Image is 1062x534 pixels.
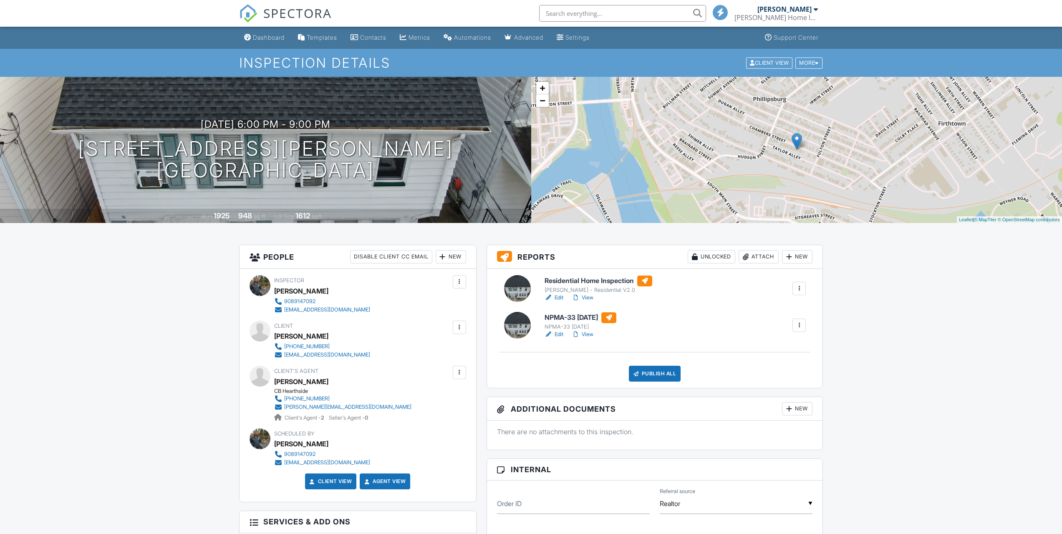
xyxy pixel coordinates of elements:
[497,427,813,436] p: There are no attachments to this inspection.
[539,5,706,22] input: Search everything...
[274,323,292,329] span: Client
[782,250,812,263] div: New
[487,245,823,269] h3: Reports
[307,34,337,41] div: Templates
[239,11,332,29] a: SPECTORA
[215,211,232,220] div: 1925
[553,30,593,46] a: Settings
[746,57,792,68] div: Client View
[274,306,370,314] a: [EMAIL_ADDRESS][DOMAIN_NAME]
[739,250,779,263] div: Attach
[205,213,214,220] span: Built
[545,276,652,294] a: Residential Home Inspection [PERSON_NAME] - Residential V2.0
[360,34,386,41] div: Contacts
[350,250,432,263] div: Disable Client CC Email
[565,34,590,41] div: Settings
[572,330,593,339] a: View
[440,30,494,46] a: Automations (Basic)
[86,138,445,182] h1: [STREET_ADDRESS][PERSON_NAME] [GEOGRAPHIC_DATA]
[321,415,324,421] strong: 2
[545,330,563,339] a: Edit
[274,403,411,411] a: [PERSON_NAME][EMAIL_ADDRESS][DOMAIN_NAME]
[347,30,390,46] a: Contacts
[284,306,370,313] div: [EMAIL_ADDRESS][DOMAIN_NAME]
[309,213,319,220] span: sq.ft.
[263,4,332,22] span: SPECTORA
[436,250,466,263] div: New
[545,324,616,330] div: NPMA-33 [DATE]
[308,477,352,486] a: Client View
[757,5,812,13] div: [PERSON_NAME]
[536,94,549,107] a: Zoom out
[274,450,370,458] a: 9089147092
[745,59,795,66] a: Client View
[274,458,370,467] a: [EMAIL_ADDRESS][DOMAIN_NAME]
[284,459,370,466] div: [EMAIL_ADDRESS][DOMAIN_NAME]
[284,451,315,458] div: 9089147092
[959,217,973,222] a: Leaflet
[774,34,818,41] div: Support Center
[514,34,543,41] div: Advanced
[545,312,616,323] h6: NPMA-33 [DATE]
[274,351,370,359] a: [EMAIL_ADDRESS][DOMAIN_NAME]
[241,30,288,46] a: Dashboard
[274,438,328,450] div: [PERSON_NAME]
[660,488,695,495] label: Referral source
[253,34,285,41] div: Dashboard
[240,211,253,220] div: 948
[545,294,563,302] a: Edit
[545,287,652,294] div: [PERSON_NAME] - Residential V2.0
[284,352,370,358] div: [EMAIL_ADDRESS][DOMAIN_NAME]
[957,216,1062,223] div: |
[545,312,616,331] a: NPMA-33 [DATE] NPMA-33 [DATE]
[274,285,328,297] div: [PERSON_NAME]
[274,388,418,395] div: CB Hearthside
[762,30,822,46] a: Support Center
[274,430,313,437] span: Scheduled By
[201,119,330,130] h3: [DATE] 6:00 pm - 9:00 pm
[274,277,303,283] span: Inspector
[734,13,818,22] div: Watson Home Inspection Services LLC
[329,415,368,421] span: Seller's Agent -
[293,211,308,220] div: 1612
[239,4,257,23] img: The Best Home Inspection Software - Spectora
[274,395,411,403] a: [PHONE_NUMBER]
[284,343,330,350] div: [PHONE_NUMBER]
[998,217,1060,222] a: © OpenStreetMap contributors
[501,30,547,46] a: Advanced
[688,250,735,263] div: Unlocked
[545,276,652,286] h6: Residential Home Inspection
[487,397,823,421] h3: Additional Documents
[284,404,411,410] div: [PERSON_NAME][EMAIL_ADDRESS][DOMAIN_NAME]
[274,330,328,342] div: [PERSON_NAME]
[454,34,491,41] div: Automations
[974,217,996,222] a: © MapTiler
[285,415,325,421] span: Client's Agent -
[409,34,430,41] div: Metrics
[284,395,330,402] div: [PHONE_NUMBER]
[365,415,368,421] strong: 0
[274,213,292,220] span: Lot Size
[274,375,328,388] a: [PERSON_NAME]
[572,294,593,302] a: View
[239,56,823,70] h1: Inspection Details
[782,402,812,415] div: New
[795,57,822,68] div: More
[363,477,406,486] a: Agent View
[255,213,266,220] span: sq. ft.
[284,298,315,305] div: 9089147092
[274,368,315,374] span: Client's Agent
[274,342,370,351] a: [PHONE_NUMBER]
[629,366,681,382] div: Publish All
[396,30,434,46] a: Metrics
[240,511,476,533] h3: Services & Add ons
[240,245,476,269] h3: People
[295,30,341,46] a: Templates
[274,297,370,306] a: 9089147092
[497,499,522,508] label: Order ID
[536,82,549,94] a: Zoom in
[487,459,823,481] h3: Internal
